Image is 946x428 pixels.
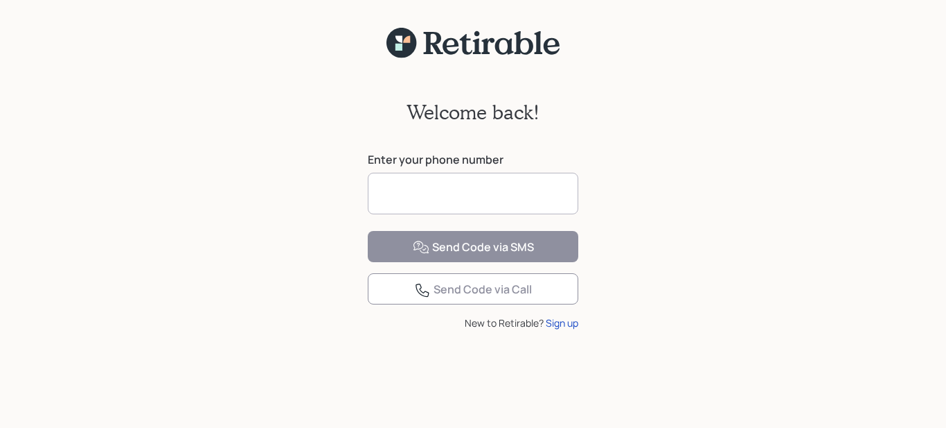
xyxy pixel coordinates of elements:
button: Send Code via Call [368,273,578,305]
div: Send Code via Call [414,282,532,298]
div: New to Retirable? [368,316,578,330]
h2: Welcome back! [407,101,539,124]
label: Enter your phone number [368,152,578,167]
button: Send Code via SMS [368,231,578,262]
div: Send Code via SMS [413,239,534,256]
div: Sign up [546,316,578,330]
